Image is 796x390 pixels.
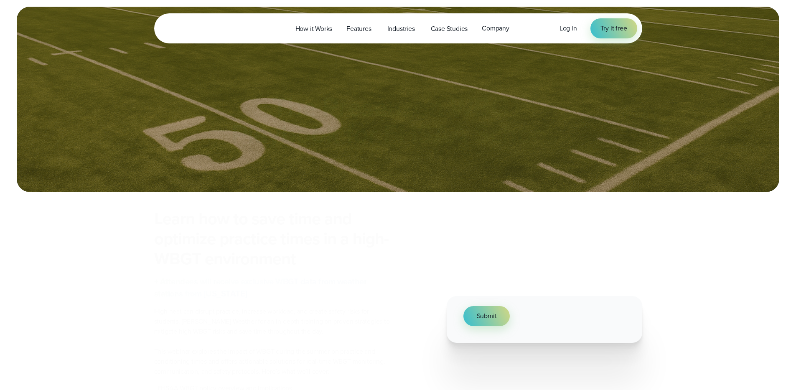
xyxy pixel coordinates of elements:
[424,20,475,37] a: Case Studies
[431,24,468,34] span: Case Studies
[295,24,333,34] span: How it Works
[590,18,637,38] a: Try it free
[559,23,577,33] a: Log in
[477,311,497,321] span: Submit
[346,24,371,34] span: Features
[463,306,510,326] button: Submit
[387,24,415,34] span: Industries
[288,20,340,37] a: How it Works
[600,23,627,33] span: Try it free
[482,23,509,33] span: Company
